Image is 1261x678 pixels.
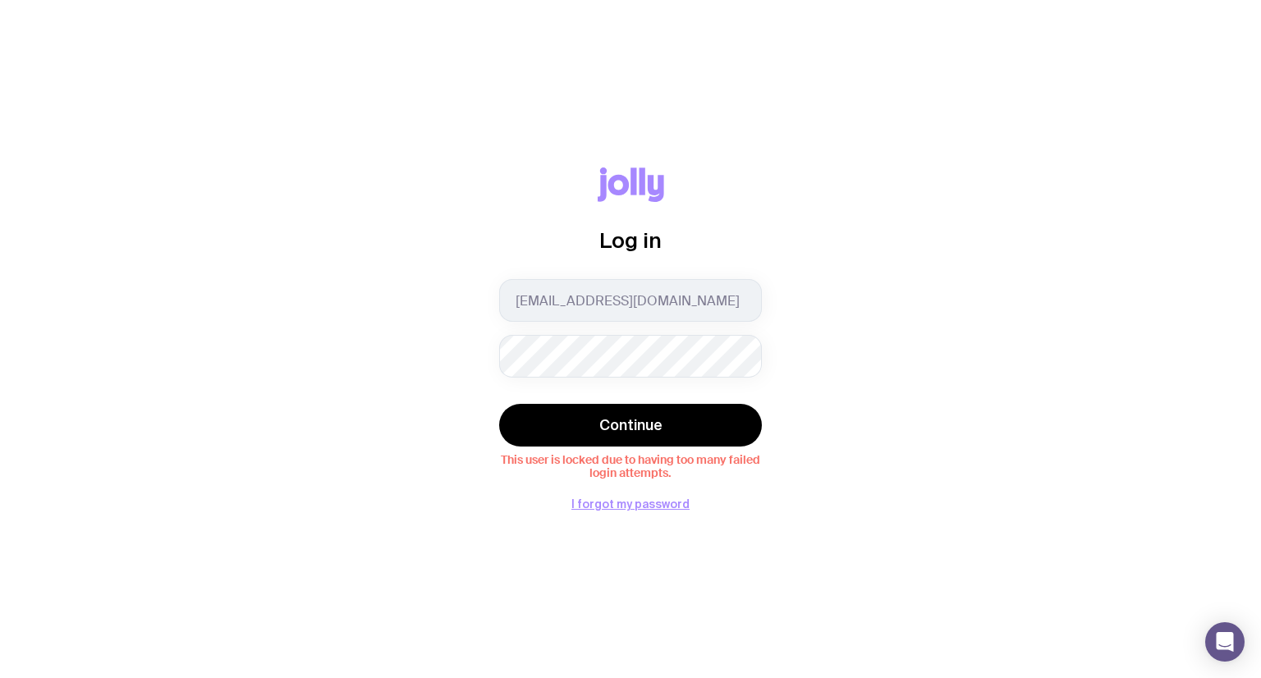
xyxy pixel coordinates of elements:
input: you@email.com [499,279,762,322]
span: Log in [599,228,662,252]
span: This user is locked due to having too many failed login attempts. [499,450,762,479]
span: Continue [599,415,663,435]
div: Open Intercom Messenger [1205,622,1245,662]
button: Continue [499,404,762,447]
button: I forgot my password [571,497,690,511]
